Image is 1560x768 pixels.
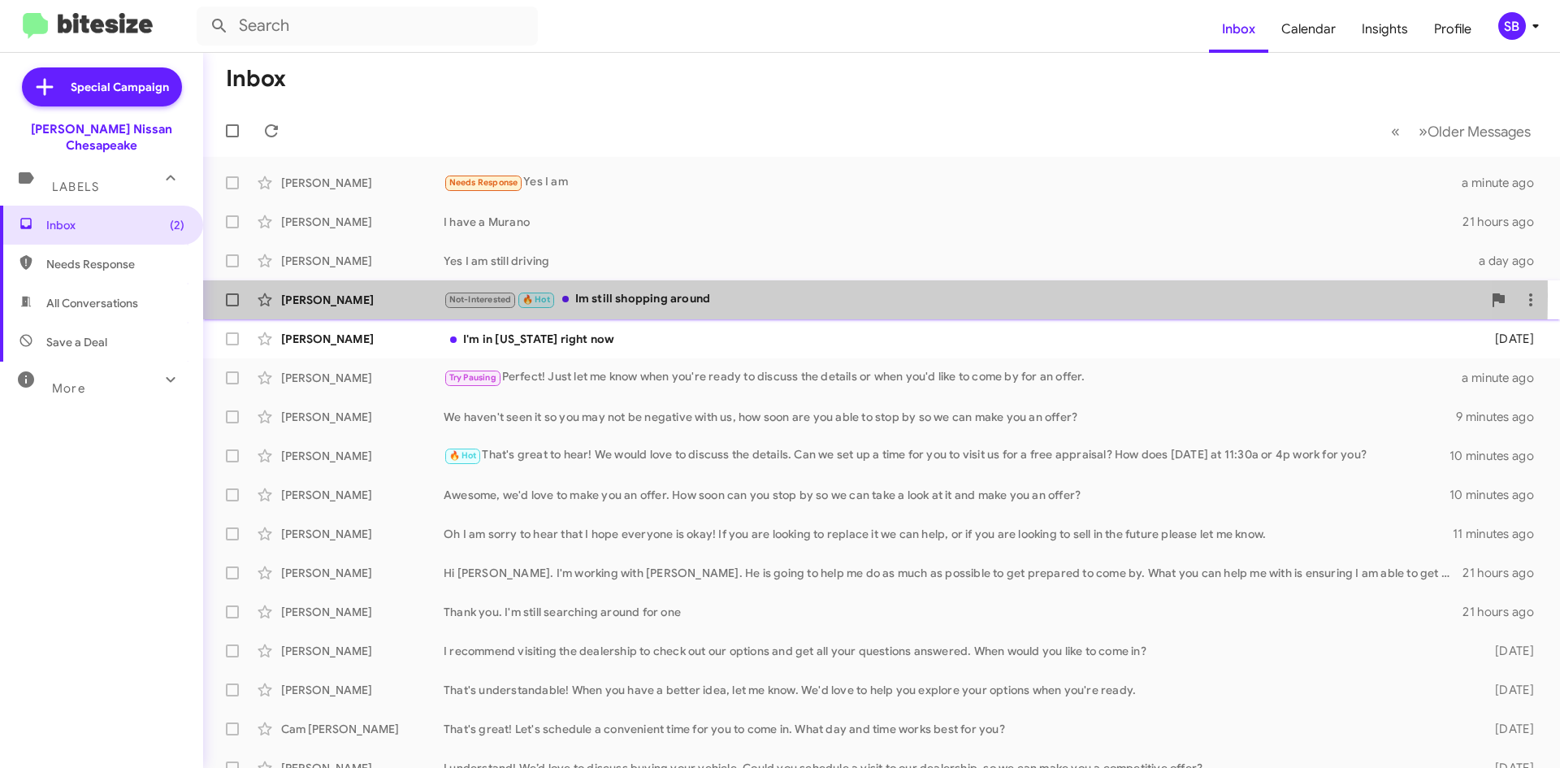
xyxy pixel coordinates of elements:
[444,487,1449,503] div: Awesome, we'd love to make you an offer. How soon can you stop by so we can take a look at it and...
[444,331,1469,347] div: I'm in [US_STATE] right now
[226,66,286,92] h1: Inbox
[52,381,85,396] span: More
[46,256,184,272] span: Needs Response
[444,253,1469,269] div: Yes I am still driving
[281,643,444,659] div: [PERSON_NAME]
[1462,370,1547,386] div: a minute ago
[197,7,538,46] input: Search
[449,294,512,305] span: Not-Interested
[444,173,1462,192] div: Yes I am
[281,370,444,386] div: [PERSON_NAME]
[281,253,444,269] div: [PERSON_NAME]
[444,643,1469,659] div: I recommend visiting the dealership to check out our options and get all your questions answered....
[444,446,1449,465] div: That's great to hear! We would love to discuss the details. Can we set up a time for you to visit...
[1462,604,1547,620] div: 21 hours ago
[1419,121,1428,141] span: »
[281,409,444,425] div: [PERSON_NAME]
[1469,682,1547,698] div: [DATE]
[444,565,1462,581] div: Hi [PERSON_NAME]. I'm working with [PERSON_NAME]. He is going to help me do as much as possible t...
[444,721,1469,737] div: That's great! Let's schedule a convenient time for you to come in. What day and time works best f...
[46,217,184,233] span: Inbox
[281,604,444,620] div: [PERSON_NAME]
[22,67,182,106] a: Special Campaign
[1209,6,1268,53] a: Inbox
[1469,253,1547,269] div: a day ago
[46,334,107,350] span: Save a Deal
[281,175,444,191] div: [PERSON_NAME]
[281,292,444,308] div: [PERSON_NAME]
[281,331,444,347] div: [PERSON_NAME]
[1449,487,1547,503] div: 10 minutes ago
[281,214,444,230] div: [PERSON_NAME]
[281,487,444,503] div: [PERSON_NAME]
[444,368,1462,387] div: Perfect! Just let me know when you're ready to discuss the details or when you'd like to come by ...
[1462,175,1547,191] div: a minute ago
[1456,409,1547,425] div: 9 minutes ago
[1349,6,1421,53] a: Insights
[1469,643,1547,659] div: [DATE]
[71,79,169,95] span: Special Campaign
[1421,6,1484,53] a: Profile
[1391,121,1400,141] span: «
[444,604,1462,620] div: Thank you. I'm still searching around for one
[522,294,550,305] span: 🔥 Hot
[449,372,496,383] span: Try Pausing
[1498,12,1526,40] div: SB
[444,214,1462,230] div: I have a Murano
[1484,12,1542,40] button: SB
[444,682,1469,698] div: That's understandable! When you have a better idea, let me know. We'd love to help you explore yo...
[281,448,444,464] div: [PERSON_NAME]
[1462,214,1547,230] div: 21 hours ago
[1409,115,1540,148] button: Next
[1449,448,1547,464] div: 10 minutes ago
[444,290,1482,309] div: Im still shopping around
[449,450,477,461] span: 🔥 Hot
[1428,123,1531,141] span: Older Messages
[281,526,444,542] div: [PERSON_NAME]
[46,295,138,311] span: All Conversations
[1469,331,1547,347] div: [DATE]
[52,180,99,194] span: Labels
[281,682,444,698] div: [PERSON_NAME]
[1268,6,1349,53] a: Calendar
[449,177,518,188] span: Needs Response
[444,526,1453,542] div: Oh I am sorry to hear that I hope everyone is okay! If you are looking to replace it we can help,...
[1382,115,1540,148] nav: Page navigation example
[1462,565,1547,581] div: 21 hours ago
[281,565,444,581] div: [PERSON_NAME]
[444,409,1456,425] div: We haven't seen it so you may not be negative with us, how soon are you able to stop by so we can...
[1381,115,1410,148] button: Previous
[170,217,184,233] span: (2)
[1453,526,1547,542] div: 11 minutes ago
[1469,721,1547,737] div: [DATE]
[281,721,444,737] div: Cam [PERSON_NAME]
